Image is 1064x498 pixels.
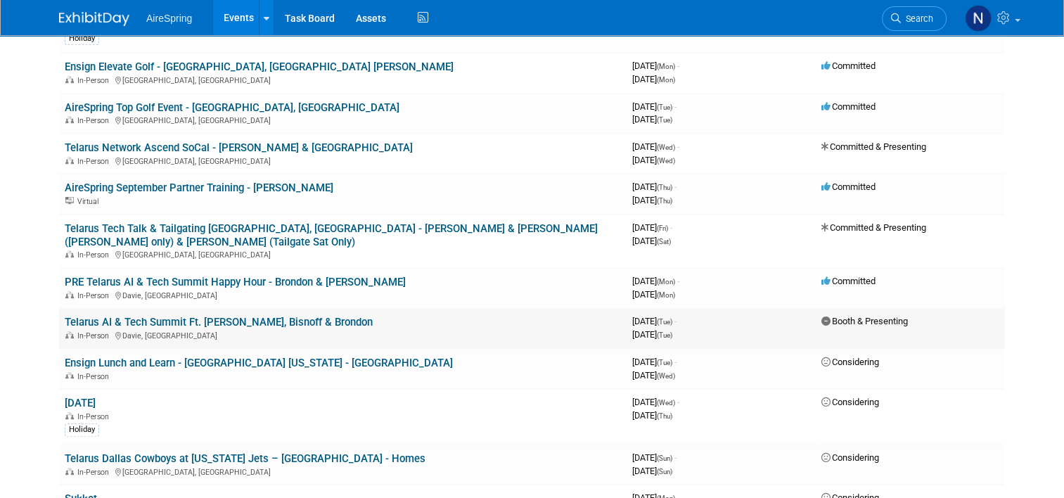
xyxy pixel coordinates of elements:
img: In-Person Event [65,291,74,298]
span: [DATE] [632,466,672,476]
span: In-Person [77,250,113,260]
img: Natalie Pyron [965,5,992,32]
span: [DATE] [632,222,672,233]
span: [DATE] [632,181,677,192]
span: In-Person [77,468,113,477]
a: Telarus Network Ascend SoCal - [PERSON_NAME] & [GEOGRAPHIC_DATA] [65,141,413,154]
a: Telarus Tech Talk & Tailgating [GEOGRAPHIC_DATA], [GEOGRAPHIC_DATA] - [PERSON_NAME] & [PERSON_NAM... [65,222,598,248]
span: [DATE] [632,276,679,286]
span: (Thu) [657,184,672,191]
span: (Mon) [657,278,675,286]
span: (Sun) [657,468,672,475]
span: Virtual [77,197,103,206]
span: [DATE] [632,101,677,112]
img: In-Person Event [65,116,74,123]
img: In-Person Event [65,250,74,257]
span: In-Person [77,76,113,85]
span: (Sat) [657,238,671,245]
img: Virtual Event [65,197,74,204]
a: Ensign Elevate Golf - [GEOGRAPHIC_DATA], [GEOGRAPHIC_DATA] [PERSON_NAME] [65,60,454,73]
span: Committed [821,181,876,192]
span: Committed & Presenting [821,222,926,233]
span: Booth & Presenting [821,316,908,326]
span: (Tue) [657,116,672,124]
span: In-Person [77,331,113,340]
span: (Sun) [657,454,672,462]
span: In-Person [77,157,113,166]
span: [DATE] [632,452,677,463]
span: - [677,141,679,152]
span: Considering [821,397,879,407]
img: ExhibitDay [59,12,129,26]
div: [GEOGRAPHIC_DATA], [GEOGRAPHIC_DATA] [65,114,621,125]
span: [DATE] [632,60,679,71]
span: In-Person [77,116,113,125]
span: (Tue) [657,103,672,111]
span: [DATE] [632,397,679,407]
span: (Wed) [657,143,675,151]
a: AireSpring Top Golf Event - [GEOGRAPHIC_DATA], [GEOGRAPHIC_DATA] [65,101,399,114]
span: In-Person [77,372,113,381]
span: [DATE] [632,155,675,165]
span: - [674,101,677,112]
span: Considering [821,452,879,463]
img: In-Person Event [65,157,74,164]
span: (Tue) [657,359,672,366]
span: (Mon) [657,291,675,299]
span: Committed & Presenting [821,141,926,152]
a: Telarus Dallas Cowboys at [US_STATE] Jets – [GEOGRAPHIC_DATA] - Homes [65,452,425,465]
span: [DATE] [632,316,677,326]
span: (Fri) [657,224,668,232]
div: [GEOGRAPHIC_DATA], [GEOGRAPHIC_DATA] [65,155,621,166]
a: Search [882,6,947,31]
span: [DATE] [632,410,672,421]
span: - [677,276,679,286]
span: - [674,316,677,326]
img: In-Person Event [65,331,74,338]
span: In-Person [77,291,113,300]
div: Holiday [65,423,99,436]
span: - [674,181,677,192]
span: [DATE] [632,236,671,246]
span: (Wed) [657,157,675,165]
span: [DATE] [632,114,672,124]
span: (Mon) [657,63,675,70]
span: Search [901,13,933,24]
span: [DATE] [632,289,675,300]
span: [DATE] [632,74,675,84]
a: AireSpring September Partner Training - [PERSON_NAME] [65,181,333,194]
span: Considering [821,357,879,367]
div: [GEOGRAPHIC_DATA], [GEOGRAPHIC_DATA] [65,466,621,477]
a: PRE Telarus AI & Tech Summit Happy Hour - Brondon & [PERSON_NAME] [65,276,406,288]
span: [DATE] [632,141,679,152]
img: In-Person Event [65,76,74,83]
div: [GEOGRAPHIC_DATA], [GEOGRAPHIC_DATA] [65,74,621,85]
img: In-Person Event [65,468,74,475]
a: Ensign Lunch and Learn - [GEOGRAPHIC_DATA] [US_STATE] - [GEOGRAPHIC_DATA] [65,357,453,369]
span: (Wed) [657,399,675,407]
span: - [670,222,672,233]
span: (Thu) [657,197,672,205]
span: [DATE] [632,357,677,367]
span: (Tue) [657,331,672,339]
span: Committed [821,101,876,112]
span: (Mon) [657,76,675,84]
img: In-Person Event [65,372,74,379]
span: [DATE] [632,195,672,205]
span: In-Person [77,412,113,421]
span: - [677,60,679,71]
span: (Wed) [657,372,675,380]
span: [DATE] [632,329,672,340]
span: AireSpring [146,13,192,24]
span: Committed [821,60,876,71]
span: (Thu) [657,412,672,420]
span: (Tue) [657,318,672,326]
a: Telarus AI & Tech Summit Ft. [PERSON_NAME], Bisnoff & Brondon [65,316,373,328]
img: In-Person Event [65,412,74,419]
div: Holiday [65,32,99,45]
span: - [674,452,677,463]
span: - [674,357,677,367]
div: [GEOGRAPHIC_DATA], [GEOGRAPHIC_DATA] [65,248,621,260]
span: [DATE] [632,370,675,381]
div: Davie, [GEOGRAPHIC_DATA] [65,289,621,300]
